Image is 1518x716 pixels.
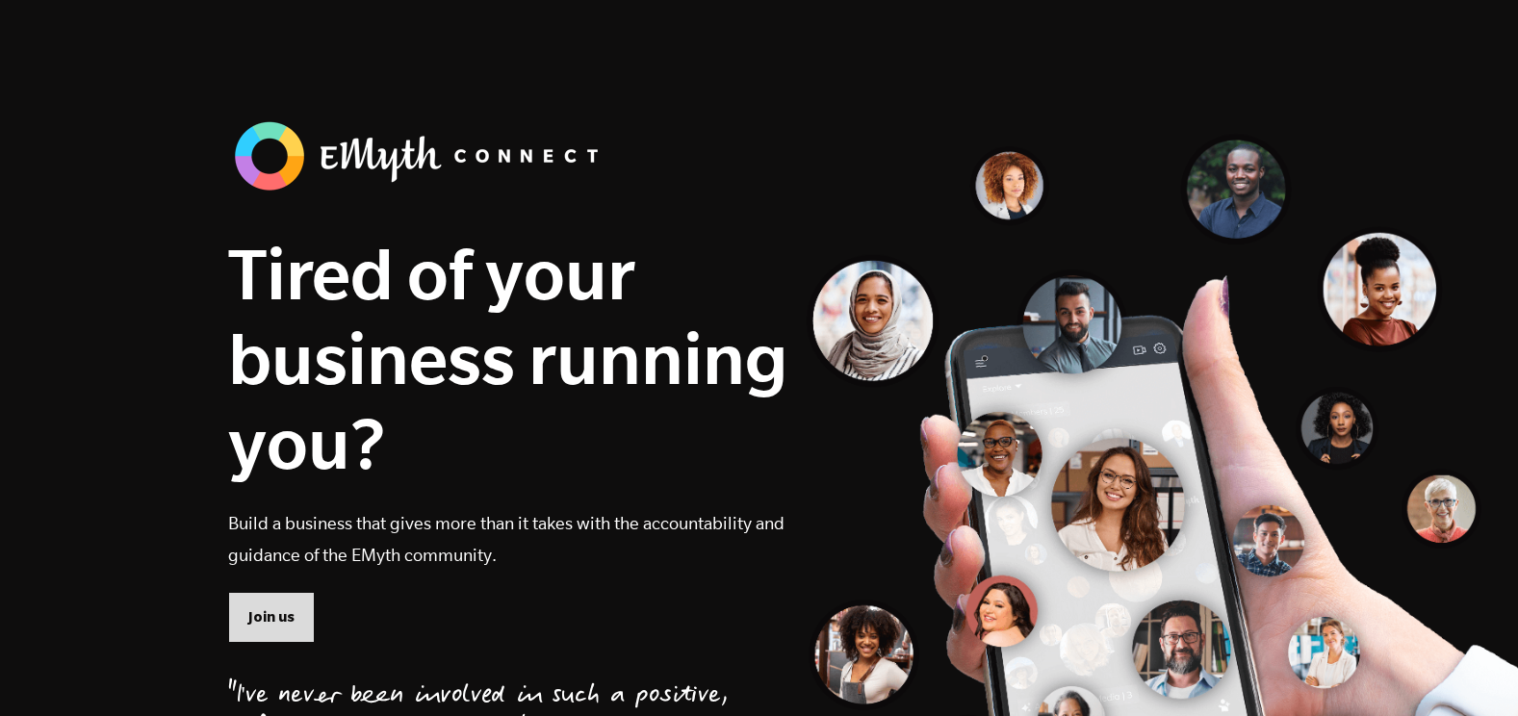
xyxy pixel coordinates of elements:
[228,507,788,571] p: Build a business that gives more than it takes with the accountability and guidance of the EMyth ...
[1422,624,1518,716] iframe: Chat Widget
[228,592,315,642] a: Join us
[228,231,788,485] h1: Tired of your business running you?
[228,115,613,196] img: banner_logo
[248,606,295,627] span: Join us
